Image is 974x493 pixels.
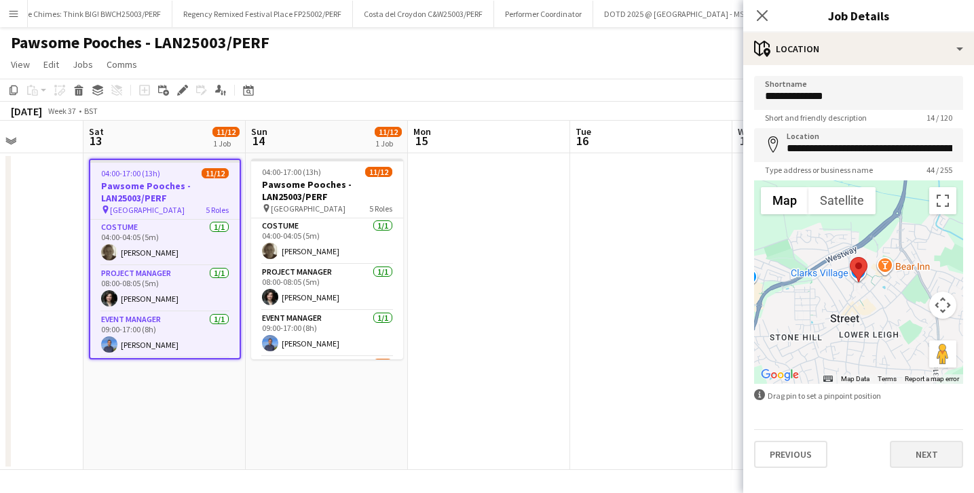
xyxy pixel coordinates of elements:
span: [GEOGRAPHIC_DATA] [271,203,345,214]
div: 1 Job [375,138,401,149]
app-card-role: Event Manager1/109:00-17:00 (8h)[PERSON_NAME] [251,311,403,357]
div: Location [743,33,974,65]
div: [DATE] [11,104,42,118]
app-job-card: 04:00-17:00 (13h)11/12Pawsome Pooches - LAN25003/PERF [GEOGRAPHIC_DATA]5 RolesCostume1/104:00-04:... [251,159,403,359]
span: Short and friendly description [754,113,878,123]
span: 15 [411,133,431,149]
button: Map camera controls [929,292,956,319]
span: 13 [87,133,104,149]
a: Comms [101,56,143,73]
img: Google [757,366,802,384]
app-card-role: Costume1/104:00-04:05 (5m)[PERSON_NAME] [251,218,403,264]
span: Wed [738,125,755,138]
span: 11/12 [212,127,240,137]
app-card-role: Project Manager1/108:00-08:05 (5m)[PERSON_NAME] [90,266,240,312]
button: Toggle fullscreen view [929,187,956,214]
a: Edit [38,56,64,73]
span: Sun [251,125,267,138]
span: Type address or business name [754,165,884,175]
span: 5 Roles [369,203,392,214]
app-card-role: Project Manager1/108:00-08:05 (5m)[PERSON_NAME] [251,264,403,311]
span: 04:00-17:00 (13h) [101,168,160,178]
span: 14 / 120 [916,113,963,123]
h3: Pawsome Pooches - LAN25003/PERF [251,178,403,203]
app-card-role: Costume1/104:00-04:05 (5m)[PERSON_NAME] [90,220,240,266]
a: Jobs [67,56,98,73]
span: 11/12 [375,127,402,137]
span: 16 [574,133,591,149]
div: Drag pin to set a pinpoint position [754,389,963,402]
app-job-card: 04:00-17:00 (13h)11/12Pawsome Pooches - LAN25003/PERF [GEOGRAPHIC_DATA]5 RolesCostume1/104:00-04:... [89,159,241,359]
button: Drag Pegman onto the map to open Street View [929,340,956,368]
button: Costa del Croydon C&W25003/PERF [353,1,494,27]
span: Week 37 [45,106,79,116]
a: Terms (opens in new tab) [878,375,897,382]
button: Previous [754,441,827,468]
span: 04:00-17:00 (13h) [262,167,321,177]
span: 5 Roles [206,205,229,215]
button: Map Data [841,374,869,384]
button: Keyboard shortcuts [823,374,833,384]
button: DOTD 2025 @ [GEOGRAPHIC_DATA] - MS25001/PERF [593,1,795,27]
button: Next [890,441,963,468]
span: Mon [413,125,431,138]
span: Comms [107,58,137,71]
div: BST [84,106,98,116]
span: [GEOGRAPHIC_DATA] [110,205,185,215]
app-card-role: Event Manager1/109:00-17:00 (8h)[PERSON_NAME] [90,312,240,358]
span: 44 / 255 [916,165,963,175]
button: Show street map [761,187,808,214]
button: Performer Coordinator [494,1,593,27]
span: View [11,58,30,71]
span: Sat [89,125,104,138]
a: View [5,56,35,73]
h3: Job Details [743,7,974,24]
div: 1 Job [213,138,239,149]
span: Tue [576,125,591,138]
button: Show satellite imagery [808,187,876,214]
span: 11/12 [365,167,392,177]
button: Regency Remixed Festival Place FP25002/PERF [172,1,353,27]
span: 11/12 [202,168,229,178]
span: 17 [736,133,755,149]
a: Report a map error [905,375,959,382]
button: Little Chimes: Think BIG! BWCH25003/PERF [3,1,172,27]
span: Edit [43,58,59,71]
span: Jobs [73,58,93,71]
span: 14 [249,133,267,149]
h3: Pawsome Pooches - LAN25003/PERF [90,180,240,204]
a: Open this area in Google Maps (opens a new window) [757,366,802,384]
h1: Pawsome Pooches - LAN25003/PERF [11,33,269,53]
